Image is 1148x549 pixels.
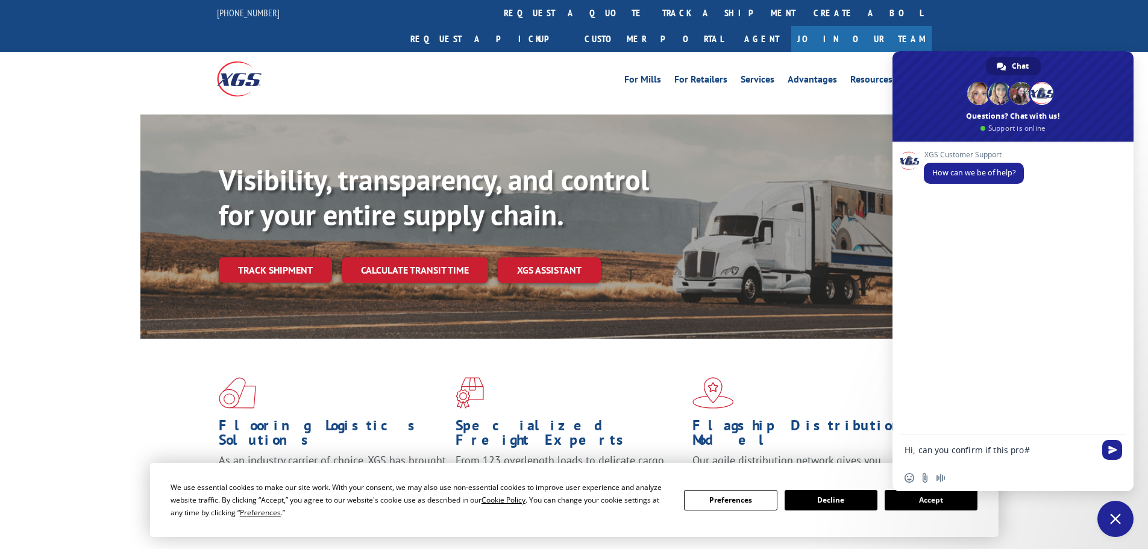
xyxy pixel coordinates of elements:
[684,490,777,510] button: Preferences
[576,26,732,52] a: Customer Portal
[741,75,774,88] a: Services
[905,473,914,483] span: Insert an emoji
[1102,440,1122,460] span: Send
[920,473,930,483] span: Send a file
[692,453,914,482] span: Our agile distribution network gives you nationwide inventory management on demand.
[924,151,1024,159] span: XGS Customer Support
[850,75,892,88] a: Resources
[342,257,488,283] a: Calculate transit time
[219,453,446,496] span: As an industry carrier of choice, XGS has brought innovation and dedication to flooring logistics...
[788,75,837,88] a: Advantages
[481,495,525,505] span: Cookie Policy
[219,257,332,283] a: Track shipment
[219,161,649,233] b: Visibility, transparency, and control for your entire supply chain.
[674,75,727,88] a: For Retailers
[456,418,683,453] h1: Specialized Freight Experts
[732,26,791,52] a: Agent
[219,418,447,453] h1: Flooring Logistics Solutions
[498,257,601,283] a: XGS ASSISTANT
[150,463,999,537] div: Cookie Consent Prompt
[791,26,932,52] a: Join Our Team
[1097,501,1134,537] a: Close chat
[240,507,281,518] span: Preferences
[219,377,256,409] img: xgs-icon-total-supply-chain-intelligence-red
[785,490,877,510] button: Decline
[885,490,977,510] button: Accept
[986,57,1041,75] a: Chat
[456,453,683,507] p: From 123 overlength loads to delicate cargo, our experienced staff knows the best way to move you...
[936,473,946,483] span: Audio message
[171,481,670,519] div: We use essential cookies to make our site work. With your consent, we may also use non-essential ...
[692,418,920,453] h1: Flagship Distribution Model
[401,26,576,52] a: Request a pickup
[905,434,1097,465] textarea: Compose your message...
[217,7,280,19] a: [PHONE_NUMBER]
[456,377,484,409] img: xgs-icon-focused-on-flooring-red
[624,75,661,88] a: For Mills
[932,168,1015,178] span: How can we be of help?
[1012,57,1029,75] span: Chat
[692,377,734,409] img: xgs-icon-flagship-distribution-model-red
